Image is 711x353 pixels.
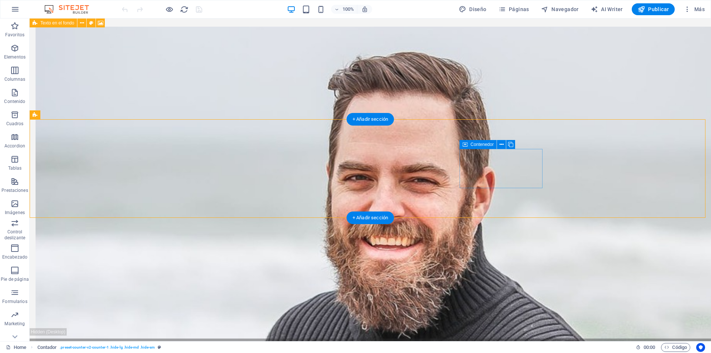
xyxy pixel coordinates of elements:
[649,344,650,350] span: :
[347,212,394,224] div: + Añadir sección
[347,113,394,126] div: + Añadir sección
[541,6,579,13] span: Navegador
[180,5,188,14] button: reload
[591,6,623,13] span: AI Writer
[4,143,25,149] p: Accordion
[4,321,25,327] p: Marketing
[538,3,582,15] button: Navegador
[459,6,487,13] span: Diseño
[165,5,174,14] button: Haz clic para salir del modo de previsualización y seguir editando
[456,3,490,15] div: Diseño (Ctrl+Alt+Y)
[588,3,626,15] button: AI Writer
[471,142,494,147] span: Contenedor
[684,6,705,13] span: Más
[4,76,26,82] p: Columnas
[37,343,57,352] span: Haz clic para seleccionar y doble clic para editar
[158,345,161,349] i: Este elemento es un preajuste personalizable
[5,210,25,216] p: Imágenes
[6,343,26,352] a: Haz clic para cancelar la selección y doble clic para abrir páginas
[8,165,22,171] p: Tablas
[632,3,675,15] button: Publicar
[661,343,690,352] button: Código
[43,5,98,14] img: Editor Logo
[4,54,26,60] p: Elementos
[644,343,655,352] span: 00 00
[6,121,24,127] p: Cuadros
[498,6,529,13] span: Páginas
[180,5,188,14] i: Volver a cargar página
[40,21,74,25] span: Texto en el fondo
[2,254,27,260] p: Encabezado
[1,187,28,193] p: Prestaciones
[638,6,669,13] span: Publicar
[1,276,29,282] p: Pie de página
[456,3,490,15] button: Diseño
[2,299,27,304] p: Formularios
[4,99,25,104] p: Contenido
[664,343,687,352] span: Código
[37,343,161,352] nav: breadcrumb
[696,343,705,352] button: Usercentrics
[636,343,655,352] h6: Tiempo de la sesión
[5,32,24,38] p: Favoritos
[681,3,708,15] button: Más
[331,5,357,14] button: 100%
[60,343,155,352] span: . preset-counter-v2-counter-1 .hide-lg .hide-md .hide-sm
[495,3,532,15] button: Páginas
[361,6,368,13] i: Al redimensionar, ajustar el nivel de zoom automáticamente para ajustarse al dispositivo elegido.
[342,5,354,14] h6: 100%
